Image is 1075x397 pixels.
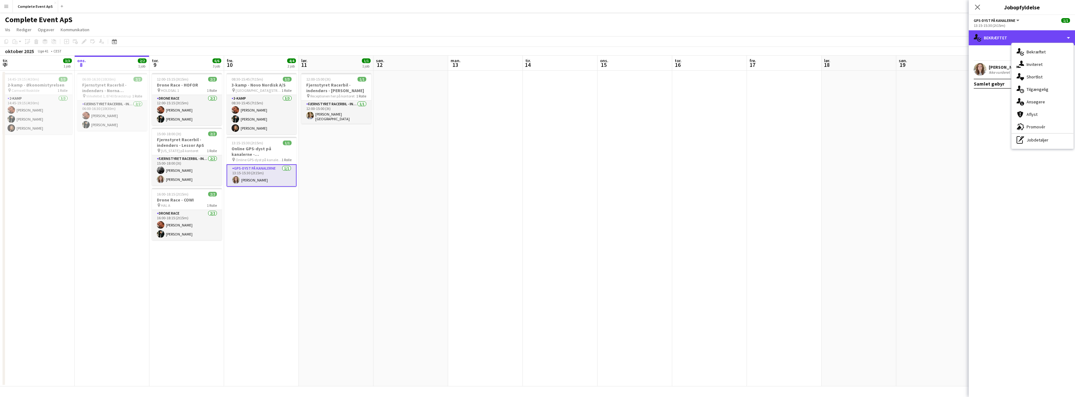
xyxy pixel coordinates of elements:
h3: 3-kamp - Novo Nordisk A/S [227,82,297,88]
a: Kommunikation [58,26,92,34]
div: oktober 2025 [5,48,34,54]
div: 13:15-15:30 (2t15m) [974,23,1070,28]
a: Rediger [14,26,34,34]
h3: 2-kamp - Økonomistyrelsen [2,82,72,88]
span: Bekræftet [1027,49,1046,55]
span: 1 Rolle [132,94,142,98]
span: Inviteret [1027,62,1042,67]
app-card-role: 2-kamp3/314:45-19:15 (4t30m)[PERSON_NAME][PERSON_NAME][PERSON_NAME] [2,95,72,134]
app-card-role: Fjernstyret Racerbil - indendørs2/215:00-18:00 (3t)[PERSON_NAME][PERSON_NAME] [152,155,222,186]
span: 1 Rolle [282,157,292,162]
span: søn. [376,58,384,63]
span: Opgaver [38,27,54,32]
span: HOLDSAL 1 [161,88,179,93]
span: [US_STATE] på kontoret [161,148,198,153]
h3: Fjernstyret Racerbil - indendørs - Lessor ApS [152,137,222,148]
span: tir. [2,58,8,63]
span: 1/1 [362,58,371,63]
span: 3/3 [63,58,72,63]
span: 8 [76,61,86,68]
span: 12:00-15:15 (3t15m) [157,77,188,82]
span: 1 Rolle [207,148,217,153]
span: 15:00-18:00 (3t) [157,132,181,136]
span: tir. [525,58,531,63]
h3: Fjernstyret Racerbil - indendørs - [PERSON_NAME] [301,82,371,93]
span: 13:15-15:30 (2t15m) [232,141,263,145]
div: 1 job [63,64,72,68]
span: ons. [600,58,608,63]
div: 13:15-15:30 (2t15m)1/1Online GPS-dyst på kanalerne - Udenrigsministeriet Online GPS-dyst på kanal... [227,137,297,187]
span: 1 Rolle [57,88,67,93]
app-card-role: 3-kamp3/308:30-15:45 (7t15m)[PERSON_NAME][PERSON_NAME][PERSON_NAME] [227,95,297,134]
button: Complete Event ApS [13,0,58,12]
div: Bekræftet [969,30,1075,45]
app-job-card: 12:00-15:15 (3t15m)2/2Drone Race - HOFOR HOLDSAL 11 RolleDrone Race2/212:00-15:15 (3t15m)[PERSON_... [152,73,222,125]
span: Ansøgere [1027,99,1045,105]
h3: Drone Race - COWI [152,197,222,203]
div: 2 job [287,64,296,68]
span: 2/2 [208,132,217,136]
h3: Online GPS-dyst på kanalerne - Udenrigsministeriet [227,146,297,157]
span: 16:00-18:15 (2t15m) [157,192,188,196]
span: 2/2 [133,77,142,82]
span: 10 [226,61,233,68]
span: 06:00-16:30 (10t30m) [82,77,116,82]
span: 17 [748,61,756,68]
span: HAL A [161,203,170,208]
span: lør. [824,58,830,63]
h3: Drone Race - HOFOR [152,82,222,88]
span: 15 [599,61,608,68]
div: 16:00-18:15 (2t15m)2/2Drone Race - COWI HAL A1 RolleDrone Race2/216:00-18:15 (2t15m)[PERSON_NAME]... [152,188,222,240]
span: GPS-dyst på kanalerne [974,18,1015,23]
div: Ikke vurderet [989,70,1011,75]
span: 3/3 [59,77,67,82]
div: 3 job [213,64,221,68]
span: 13 [450,61,461,68]
span: 1 Rolle [282,88,292,93]
span: [GEOGRAPHIC_DATA][STREET_ADDRESS][GEOGRAPHIC_DATA] [236,88,282,93]
span: tor. [152,58,159,63]
app-job-card: 14:45-19:15 (4t30m)3/32-kamp - Økonomistyrelsen Comwell Roskilde1 Rolle2-kamp3/314:45-19:15 (4t30... [2,73,72,134]
span: 12:00-15:00 (3t) [306,77,331,82]
h1: Complete Event ApS [5,15,72,24]
span: Uge 41 [35,49,51,53]
span: 3/3 [283,77,292,82]
span: 1 Rolle [207,203,217,208]
span: 4/4 [287,58,296,63]
span: Comwell Roskilde [12,88,39,93]
span: 1 Rolle [207,88,217,93]
span: 9 [151,61,159,68]
span: 6/6 [212,58,221,63]
h3: Jobopfyldelse [969,3,1075,11]
span: 18 [823,61,830,68]
span: 14 [524,61,531,68]
span: ons. [77,58,86,63]
app-job-card: 12:00-15:00 (3t)1/1Fjernstyret Racerbil - indendørs - [PERSON_NAME] Receptionen her på kontoret1 ... [301,73,371,124]
span: Aflyst [1027,112,1037,117]
span: 08:30-15:45 (7t15m) [232,77,263,82]
h3: Fjernstyret Racerbil - indendørs - Norna Playgrounds A/S [77,82,147,93]
span: Rediger [17,27,32,32]
span: søn. [899,58,907,63]
app-job-card: 06:00-16:30 (10t30m)2/2Fjernstyret Racerbil - indendørs - Norna Playgrounds A/S Virkefeltet 1, 87... [77,73,147,131]
span: man. [451,58,461,63]
span: 19 [898,61,907,68]
span: 2/2 [208,77,217,82]
span: Online GPS-dyst på kanalerne [236,157,282,162]
div: Samlet gebyr [974,81,1004,87]
app-job-card: 15:00-18:00 (3t)2/2Fjernstyret Racerbil - indendørs - Lessor ApS [US_STATE] på kontoret1 RolleFje... [152,128,222,186]
div: Jobdetaljer [1012,134,1073,146]
span: Tilgængelig [1027,87,1048,92]
span: Virkefeltet 1, 8740 Brædstrup [86,94,131,98]
span: Kommunikation [61,27,89,32]
div: 10.7km [1011,70,1025,75]
span: 2/2 [138,58,147,63]
app-card-role: Drone Race2/216:00-18:15 (2t15m)[PERSON_NAME][PERSON_NAME] [152,210,222,240]
button: GPS-dyst på kanalerne [974,18,1020,23]
span: 14:45-19:15 (4t30m) [7,77,39,82]
div: 08:30-15:45 (7t15m)3/33-kamp - Novo Nordisk A/S [GEOGRAPHIC_DATA][STREET_ADDRESS][GEOGRAPHIC_DATA... [227,73,297,134]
